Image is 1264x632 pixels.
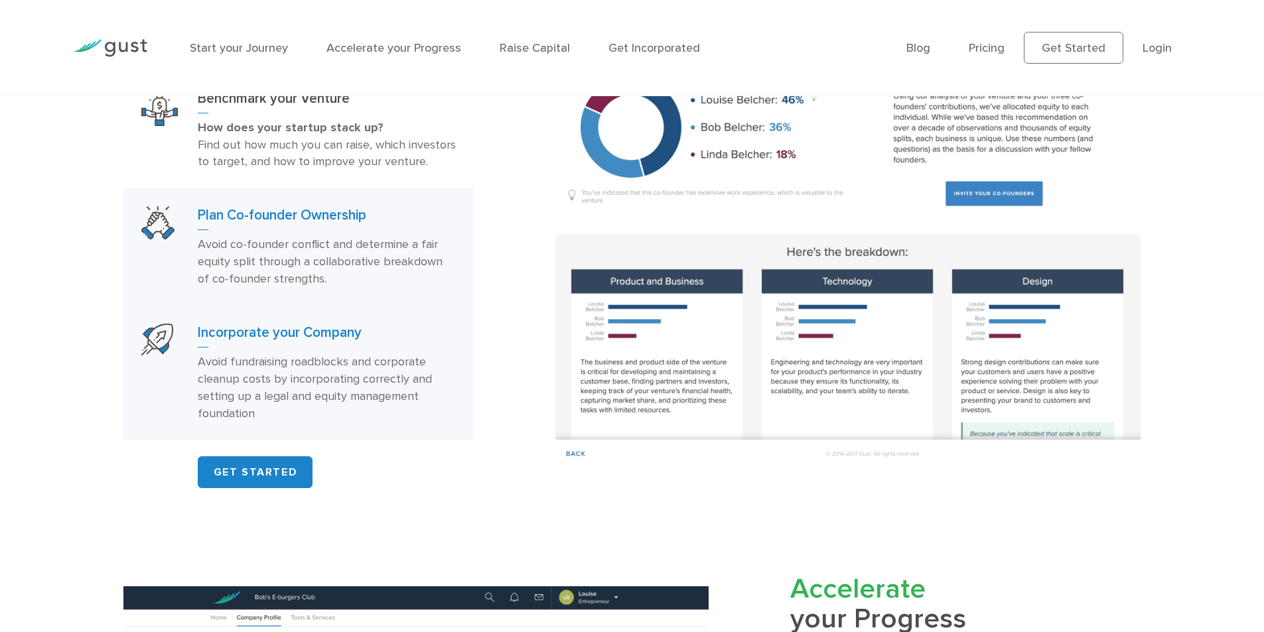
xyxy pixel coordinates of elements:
a: Plan Co Founder OwnershipPlan Co-founder OwnershipAvoid co-founder conflict and determine a fair ... [123,188,474,306]
a: Start your Journey [190,41,288,55]
a: Accelerate your Progress [326,41,461,55]
a: Pricing [969,41,1005,55]
img: Start Your Company [141,324,173,355]
p: Avoid fundraising roadblocks and corporate cleanup costs by incorporating correctly and setting u... [198,353,456,422]
span: Accelerate [790,572,926,605]
strong: How does your startup stack up? [198,121,384,135]
p: Avoid co-founder conflict and determine a fair equity split through a collaborative breakdown of ... [198,236,456,288]
img: Plan Co-founder Relationships [555,19,1140,467]
a: Get Incorporated [608,41,700,55]
a: Start Your CompanyIncorporate your CompanyAvoid fundraising roadblocks and corporate cleanup cost... [123,306,474,440]
a: GET STARTED [198,456,313,488]
img: Benchmark Your Venture [141,90,178,126]
a: Login [1143,41,1172,55]
img: Gust Logo [73,39,147,57]
a: Blog [906,41,930,55]
h3: Plan Co-founder Ownership [198,206,456,230]
a: Get Started [1024,32,1123,64]
h3: Incorporate your Company [198,324,456,348]
h3: Benchmark your Venture [198,90,456,113]
a: Raise Capital [500,41,570,55]
span: Find out how much you can raise, which investors to target, and how to improve your venture. [198,138,456,169]
a: Benchmark Your VentureBenchmark your VentureHow does your startup stack up? Find out how much you... [123,72,474,189]
img: Plan Co Founder Ownership [141,206,175,239]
